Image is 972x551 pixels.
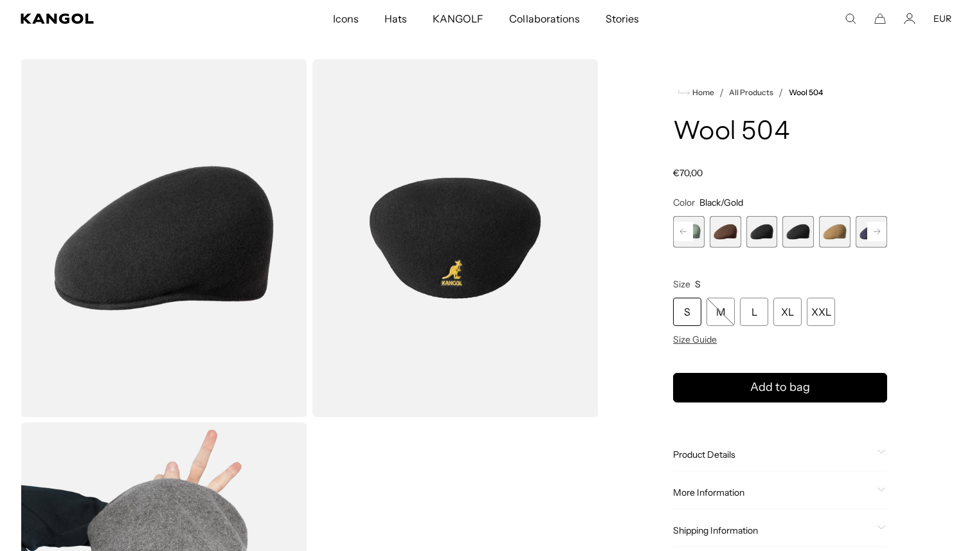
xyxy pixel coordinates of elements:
[673,85,887,100] nav: breadcrumbs
[673,118,887,147] h1: Wool 504
[673,525,872,536] span: Shipping Information
[807,298,835,326] div: XXL
[740,298,768,326] div: L
[789,88,823,97] a: Wool 504
[673,373,887,402] button: Add to bag
[699,197,743,208] span: Black/Gold
[673,197,695,208] span: Color
[21,14,221,24] a: Kangol
[782,216,814,248] label: Black/Gold
[819,216,851,248] label: Camel
[706,298,735,326] div: M
[710,216,741,248] label: Tobacco
[673,216,705,248] label: Sage Green
[933,13,951,24] button: EUR
[856,216,887,248] div: 12 of 21
[673,334,717,345] span: Size Guide
[690,88,714,97] span: Home
[673,298,701,326] div: S
[695,278,701,290] span: S
[750,379,810,396] span: Add to bag
[673,449,872,460] span: Product Details
[710,216,741,248] div: 8 of 21
[773,298,802,326] div: XL
[729,88,773,97] a: All Products
[874,13,886,24] button: Cart
[673,216,705,248] div: 7 of 21
[673,278,690,290] span: Size
[312,59,599,417] img: color-black-gold
[746,216,778,248] div: 9 of 21
[773,85,783,100] li: /
[904,13,915,24] a: Account
[782,216,814,248] div: 10 of 21
[673,487,872,498] span: More Information
[856,216,887,248] label: Dark Blue
[673,167,703,179] span: €70,00
[678,87,714,98] a: Home
[21,59,307,417] img: color-black-gold
[819,216,851,248] div: 11 of 21
[714,85,724,100] li: /
[746,216,778,248] label: Black
[845,13,856,24] summary: Search here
